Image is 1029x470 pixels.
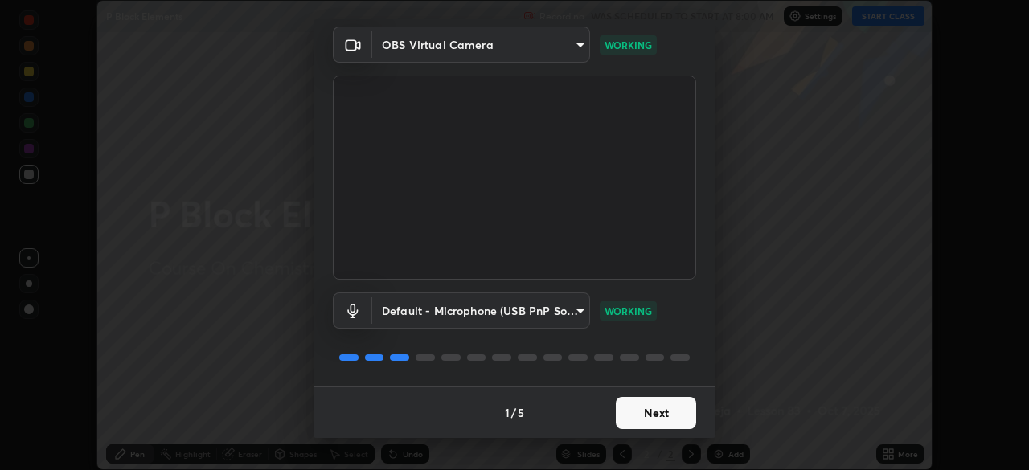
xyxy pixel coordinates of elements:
p: WORKING [605,304,652,318]
p: WORKING [605,38,652,52]
button: Next [616,397,696,429]
h4: 5 [518,404,524,421]
div: OBS Virtual Camera [372,27,590,63]
h4: 1 [505,404,510,421]
h4: / [511,404,516,421]
div: OBS Virtual Camera [372,292,590,329]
